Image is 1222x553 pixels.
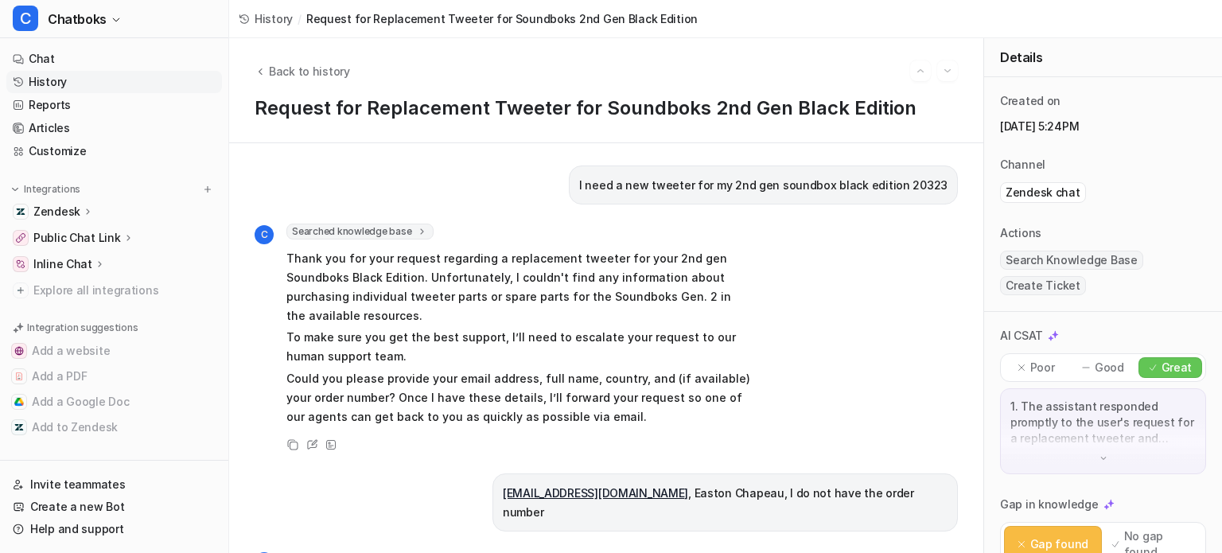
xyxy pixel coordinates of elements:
[14,397,24,407] img: Add a Google Doc
[6,181,85,197] button: Integrations
[984,38,1222,77] div: Details
[13,282,29,298] img: explore all integrations
[503,484,948,522] p: , Easton Chapeau, I do not have the order number
[33,278,216,303] span: Explore all integrations
[298,10,302,27] span: /
[6,364,222,389] button: Add a PDFAdd a PDF
[1030,360,1055,376] p: Poor
[14,372,24,381] img: Add a PDF
[33,230,121,246] p: Public Chat Link
[1030,536,1088,552] p: Gap found
[16,207,25,216] img: Zendesk
[6,518,222,540] a: Help and support
[306,10,698,27] span: Request for Replacement Tweeter for Soundboks 2nd Gen Black Edition
[255,97,958,120] h1: Request for Replacement Tweeter for Soundboks 2nd Gen Black Edition
[6,473,222,496] a: Invite teammates
[1095,360,1124,376] p: Good
[6,496,222,518] a: Create a new Bot
[14,346,24,356] img: Add a website
[286,249,752,325] p: Thank you for your request regarding a replacement tweeter for your 2nd gen Soundboks Black Editi...
[33,204,80,220] p: Zendesk
[6,279,222,302] a: Explore all integrations
[1000,157,1045,173] p: Channel
[16,233,25,243] img: Public Chat Link
[6,415,222,440] button: Add to ZendeskAdd to Zendesk
[255,10,293,27] span: History
[1000,93,1060,109] p: Created on
[286,369,752,426] p: Could you please provide your email address, full name, country, and (if available) your order nu...
[27,321,138,335] p: Integration suggestions
[942,64,953,78] img: Next session
[16,259,25,269] img: Inline Chat
[910,60,931,81] button: Go to previous session
[286,224,434,240] span: Searched knowledge base
[6,389,222,415] button: Add a Google DocAdd a Google Doc
[1000,328,1043,344] p: AI CSAT
[33,256,92,272] p: Inline Chat
[48,8,107,30] span: Chatboks
[1006,185,1080,201] p: Zendesk chat
[13,6,38,31] span: C
[503,486,688,500] a: [EMAIL_ADDRESS][DOMAIN_NAME]
[915,64,926,78] img: Previous session
[1000,251,1143,270] span: Search Knowledge Base
[286,328,752,366] p: To make sure you get the best support, I’ll need to escalate your request to our human support team.
[255,63,350,80] button: Back to history
[10,184,21,195] img: expand menu
[269,63,350,80] span: Back to history
[579,176,948,195] p: I need a new tweeter for my 2nd gen soundbox black edition 20323
[202,184,213,195] img: menu_add.svg
[1000,225,1041,241] p: Actions
[6,71,222,93] a: History
[14,423,24,432] img: Add to Zendesk
[1098,453,1109,464] img: down-arrow
[1010,399,1196,446] p: 1. The assistant responded promptly to the user's request for a replacement tweeter and clarified...
[1000,119,1206,134] p: [DATE] 5:24PM
[937,60,958,81] button: Go to next session
[24,183,80,196] p: Integrations
[1000,276,1086,295] span: Create Ticket
[1000,497,1099,512] p: Gap in knowledge
[239,10,293,27] a: History
[6,338,222,364] button: Add a websiteAdd a website
[6,48,222,70] a: Chat
[6,140,222,162] a: Customize
[255,225,274,244] span: C
[6,94,222,116] a: Reports
[6,117,222,139] a: Articles
[1162,360,1193,376] p: Great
